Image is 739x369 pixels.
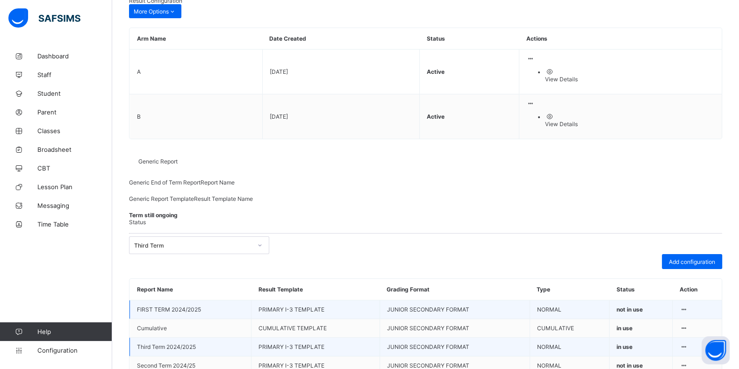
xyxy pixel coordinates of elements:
th: Status [420,28,519,50]
div: Third Term [134,242,252,249]
th: Result Template [251,279,380,300]
span: in use [617,325,632,332]
span: Classes [37,127,112,135]
th: Report Name [130,279,251,300]
span: Configuration [37,347,112,354]
td: PRIMARY I-3 TEMPLATE [251,300,380,319]
span: Term still ongoing [129,212,178,219]
span: Messaging [37,202,112,209]
td: Cumulative [130,319,251,338]
span: Lesson Plan [37,183,112,191]
span: Result Template Name [194,195,253,202]
span: Report Name [201,179,235,186]
td: PRIMARY I-3 TEMPLATE [251,338,380,356]
th: Status [610,279,673,300]
span: in use [617,343,632,350]
span: Dashboard [37,52,112,60]
td: B [130,94,263,139]
th: Grading Format [380,279,530,300]
span: Help [37,328,112,335]
th: Arm Name [130,28,263,50]
td: CUMULATIVE TEMPLATE [251,319,380,338]
td: NORMAL [530,300,610,319]
td: JUNIOR SECONDARY FORMAT [380,300,530,319]
span: CBT [37,164,112,172]
span: Status [129,219,146,226]
span: Time Table [37,220,112,228]
span: Parent [37,108,112,116]
div: View Details [545,76,715,83]
span: Generic End of Term Report [129,179,201,186]
span: More Options [134,8,177,15]
td: FIRST TERM 2024/2025 [130,300,251,319]
td: NORMAL [530,338,610,356]
td: JUNIOR SECONDARY FORMAT [380,338,530,356]
button: Open asap [702,336,730,364]
th: Type [530,279,610,300]
th: Actions [519,28,722,50]
div: View Details [545,121,715,128]
img: safsims [8,8,80,28]
th: Date Created [262,28,419,50]
span: Generic Report Template [129,195,194,202]
td: [DATE] [262,94,419,139]
span: Staff [37,71,112,78]
span: Active [427,113,445,120]
td: JUNIOR SECONDARY FORMAT [380,319,530,338]
span: Student [37,90,112,97]
span: Generic Report [138,158,178,165]
td: A [130,50,263,94]
span: Broadsheet [37,146,112,153]
span: Add configuration [669,258,715,265]
td: [DATE] [262,50,419,94]
td: Third Term 2024/2025 [130,338,251,356]
td: CUMULATIVE [530,319,610,338]
span: Active [427,68,445,75]
th: Action [673,279,722,300]
span: not in use [617,362,643,369]
span: not in use [617,306,643,313]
